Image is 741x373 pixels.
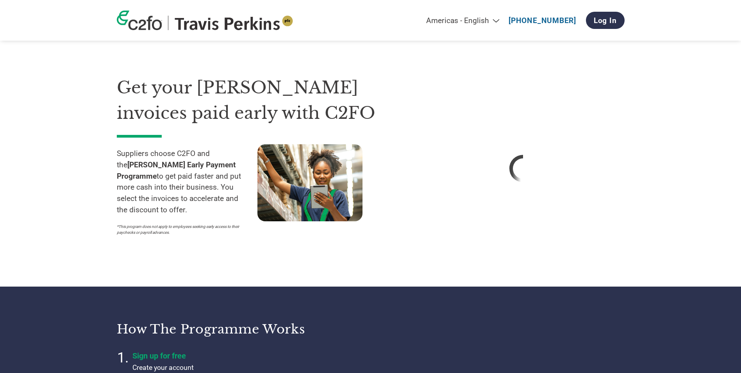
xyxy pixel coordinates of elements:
[509,16,576,25] a: [PHONE_NUMBER]
[257,144,362,221] img: supply chain worker
[132,351,328,360] h4: Sign up for free
[132,362,328,373] p: Create your account
[117,75,398,126] h1: Get your [PERSON_NAME] invoices paid early with C2FO
[117,160,236,181] strong: [PERSON_NAME] Early Payment Programme
[117,224,250,235] p: *This program does not apply to employees seeking early access to their paychecks or payroll adva...
[174,16,293,30] img: Travis Perkins
[117,11,162,30] img: c2fo logo
[117,321,361,337] h3: How the programme works
[117,148,257,216] p: Suppliers choose C2FO and the to get paid faster and put more cash into their business. You selec...
[586,12,625,29] a: Log In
